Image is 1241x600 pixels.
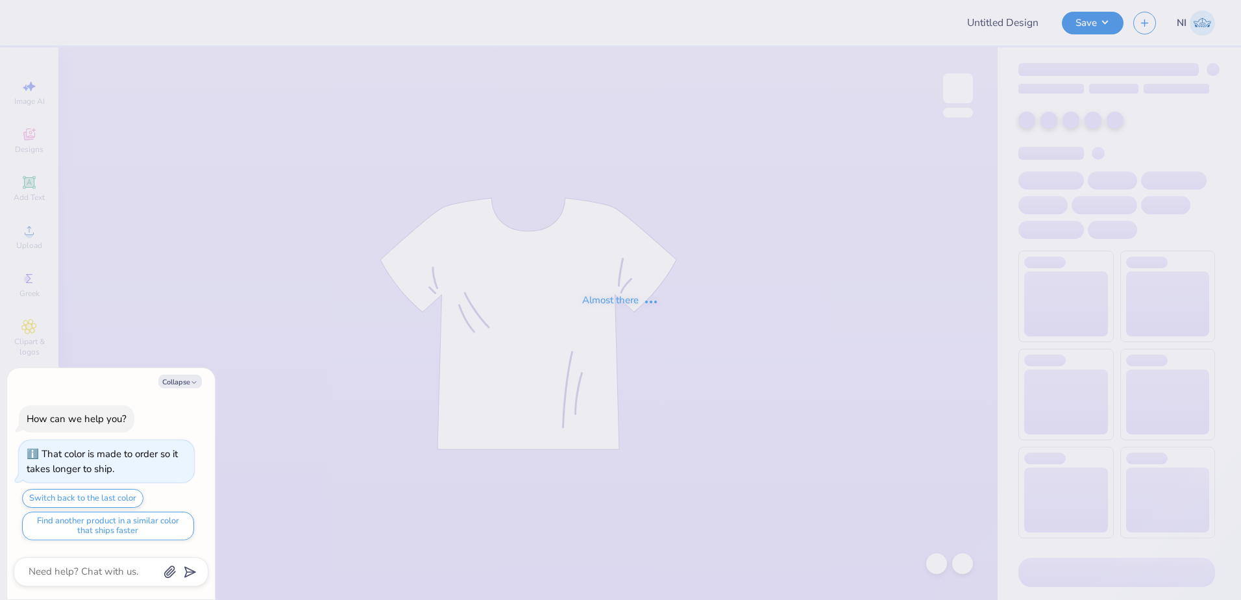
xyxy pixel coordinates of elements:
[27,412,127,425] div: How can we help you?
[582,293,659,308] div: Almost there
[22,489,143,508] button: Switch back to the last color
[22,512,194,540] button: Find another product in a similar color that ships faster
[27,447,178,475] div: That color is made to order so it takes longer to ship.
[158,375,202,388] button: Collapse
